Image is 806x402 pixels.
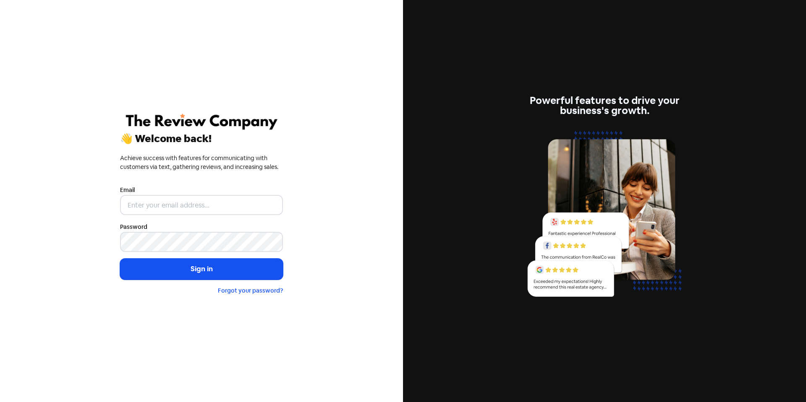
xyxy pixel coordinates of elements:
a: Forgot your password? [218,287,283,294]
div: Powerful features to drive your business's growth. [523,96,686,116]
div: 👋 Welcome back! [120,134,283,144]
label: Password [120,223,147,231]
input: Enter your email address... [120,195,283,215]
img: reviews [523,126,686,306]
button: Sign in [120,259,283,280]
div: Achieve success with features for communicating with customers via text, gathering reviews, and i... [120,154,283,171]
label: Email [120,186,135,195]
